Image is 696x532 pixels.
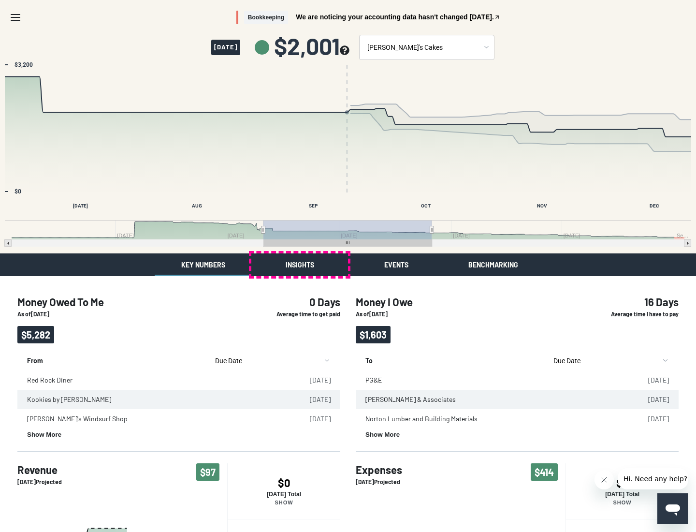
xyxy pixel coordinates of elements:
[17,370,286,390] td: Red Rock Diner
[211,351,331,370] button: sort by
[356,478,402,486] p: [DATE] Projected
[624,370,679,390] td: [DATE]
[445,253,541,276] button: Benchmarking
[17,296,219,308] h4: Money Owed To Me
[17,478,62,486] p: [DATE] Projected
[17,409,286,429] td: [PERSON_NAME]'s Windsurf Shop
[677,233,688,238] text: Se…
[27,431,61,438] button: Show More
[356,310,558,318] p: As of [DATE]
[356,390,624,409] td: [PERSON_NAME] & Associates
[624,390,679,409] td: [DATE]
[227,463,340,519] button: $0[DATE] TotalShow
[421,203,431,208] text: OCT
[356,326,391,343] span: $1,603
[286,409,340,429] td: [DATE]
[650,203,659,208] text: DEC
[566,500,679,505] p: Show
[17,390,286,409] td: Kookies by [PERSON_NAME]
[286,370,340,390] td: [DATE]
[309,203,318,208] text: SEP
[211,40,240,55] span: [DATE]
[573,310,679,318] p: Average time I have to pay
[196,463,219,481] span: $97
[73,203,88,208] text: [DATE]
[236,11,500,25] button: BookkeepingWe are noticing your accounting data hasn't changed [DATE].
[550,351,669,370] button: sort by
[624,409,679,429] td: [DATE]
[228,500,340,505] p: Show
[657,493,688,524] iframe: Button to launch messaging window
[573,296,679,308] h4: 16 Days
[286,390,340,409] td: [DATE]
[566,491,679,498] p: [DATE] Total
[365,431,400,438] button: Show More
[27,351,202,366] p: From
[192,203,202,208] text: AUG
[340,45,349,57] button: see more about your cashflow projection
[228,476,340,489] h4: $0
[565,463,679,519] button: $0[DATE] TotalShow
[365,351,540,366] p: To
[274,34,349,58] span: $2,001
[155,253,251,276] button: Key Numbers
[356,296,558,308] h4: Money I Owe
[537,203,547,208] text: NOV
[356,409,624,429] td: Norton Lumber and Building Materials
[10,12,21,23] svg: Menu
[296,14,494,20] span: We are noticing your accounting data hasn't changed [DATE].
[244,11,288,25] span: Bookkeeping
[531,463,558,481] span: $414
[14,188,21,195] text: $0
[356,370,624,390] td: PG&E
[235,296,340,308] h4: 0 Days
[356,463,402,476] h4: Expenses
[14,61,33,68] text: $3,200
[348,253,445,276] button: Events
[566,476,679,489] h4: $0
[251,253,348,276] button: Insights
[17,310,219,318] p: As of [DATE]
[594,470,614,489] iframe: Close message
[228,491,340,498] p: [DATE] Total
[235,310,340,318] p: Average time to get paid
[618,468,688,489] iframe: Message from company
[17,463,62,476] h4: Revenue
[17,326,54,343] span: $5,282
